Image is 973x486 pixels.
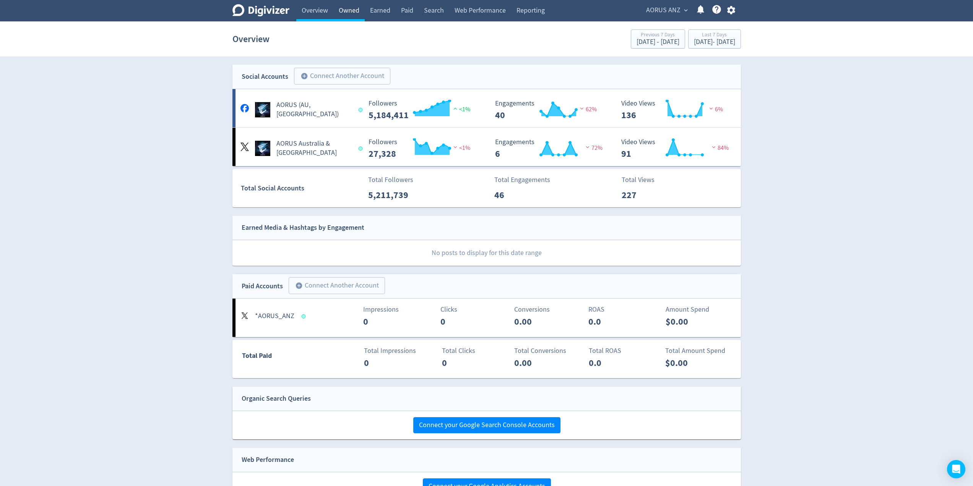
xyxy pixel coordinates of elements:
span: add_circle [301,72,308,80]
button: Last 7 Days[DATE]- [DATE] [688,29,741,49]
h5: AORUS Australia & [GEOGRAPHIC_DATA] [276,139,352,158]
a: Connect Another Account [288,69,390,85]
p: Total Followers [368,175,413,185]
a: AORUS (AU, NZ) undefinedAORUS (AU, [GEOGRAPHIC_DATA]) Followers --- Followers 5,184,411 <1% Engag... [232,89,741,127]
span: 6% [707,106,723,113]
span: Data last synced: 13 Oct 2025, 11:01am (AEDT) [301,314,308,319]
a: *AORUS_ANZImpressions0Clicks0Conversions0.00ROAS0.0Amount Spend$0.00 [232,299,741,337]
img: AORUS Australia & New Zealand undefined [255,141,270,156]
span: AORUS ANZ [646,4,681,16]
p: Total Views [622,175,666,185]
div: [DATE] - [DATE] [637,39,679,46]
button: Previous 7 Days[DATE] - [DATE] [631,29,685,49]
p: Total ROAS [589,346,658,356]
p: 0.00 [514,315,558,328]
div: Earned Media & Hashtags by Engagement [242,222,364,233]
span: add_circle [295,282,303,289]
p: ROAS [588,304,658,315]
img: negative-performance.svg [710,144,718,150]
button: Connect Another Account [289,277,385,294]
span: Connect your Google Search Console Accounts [419,422,555,429]
p: 0 [440,315,484,328]
p: Impressions [363,304,432,315]
svg: Followers --- [365,138,479,159]
p: 0.0 [588,315,632,328]
div: Open Intercom Messenger [947,460,965,478]
span: Data last synced: 13 Oct 2025, 9:02am (AEDT) [359,108,365,112]
span: <1% [452,106,470,113]
p: $0.00 [665,356,709,370]
div: Organic Search Queries [242,393,311,404]
p: Total Impressions [364,346,433,356]
div: Last 7 Days [694,32,735,39]
button: Connect Another Account [294,68,390,85]
svg: Followers --- [365,100,479,120]
p: Total Clicks [442,346,511,356]
p: 227 [622,188,666,202]
svg: Video Views 136 [617,100,732,120]
div: Social Accounts [242,71,288,82]
p: Amount Spend [666,304,735,315]
svg: Engagements 6 [491,138,606,159]
img: negative-performance.svg [584,144,591,150]
h5: AORUS (AU, [GEOGRAPHIC_DATA]) [276,101,352,119]
span: Data last synced: 12 Oct 2025, 10:02pm (AEDT) [359,146,365,151]
p: 0 [442,356,486,370]
p: 0 [364,356,408,370]
p: Total Engagements [494,175,550,185]
span: 84% [710,144,729,152]
p: 0.00 [514,356,558,370]
button: Connect your Google Search Console Accounts [413,417,560,433]
p: No posts to display for this date range [233,240,741,266]
p: Conversions [514,304,583,315]
p: $0.00 [666,315,710,328]
h1: Overview [232,27,270,51]
div: Paid Accounts [242,281,283,292]
span: 72% [584,144,603,152]
p: 46 [494,188,538,202]
div: Total Paid [233,350,317,365]
div: Previous 7 Days [637,32,679,39]
button: AORUS ANZ [643,4,690,16]
span: expand_more [682,7,689,14]
div: Total Social Accounts [241,183,363,194]
p: Total Amount Spend [665,346,734,356]
svg: Video Views 91 [617,138,732,159]
img: negative-performance.svg [707,106,715,111]
span: <1% [452,144,470,152]
p: 0 [363,315,407,328]
img: negative-performance.svg [578,106,586,111]
img: AORUS (AU, NZ) undefined [255,102,270,117]
a: Connect your Google Search Console Accounts [413,421,560,429]
p: 5,211,739 [368,188,412,202]
img: negative-performance.svg [452,144,459,150]
div: Web Performance [242,454,294,465]
img: positive-performance.svg [452,106,459,111]
a: Connect Another Account [283,278,385,294]
span: 62% [578,106,597,113]
p: 0.0 [589,356,633,370]
a: AORUS Australia & New Zealand undefinedAORUS Australia & [GEOGRAPHIC_DATA] Followers --- Follower... [232,128,741,166]
p: Clicks [440,304,510,315]
h5: *AORUS_ANZ [255,312,294,321]
p: Total Conversions [514,346,583,356]
svg: Engagements 40 [491,100,606,120]
div: [DATE] - [DATE] [694,39,735,46]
